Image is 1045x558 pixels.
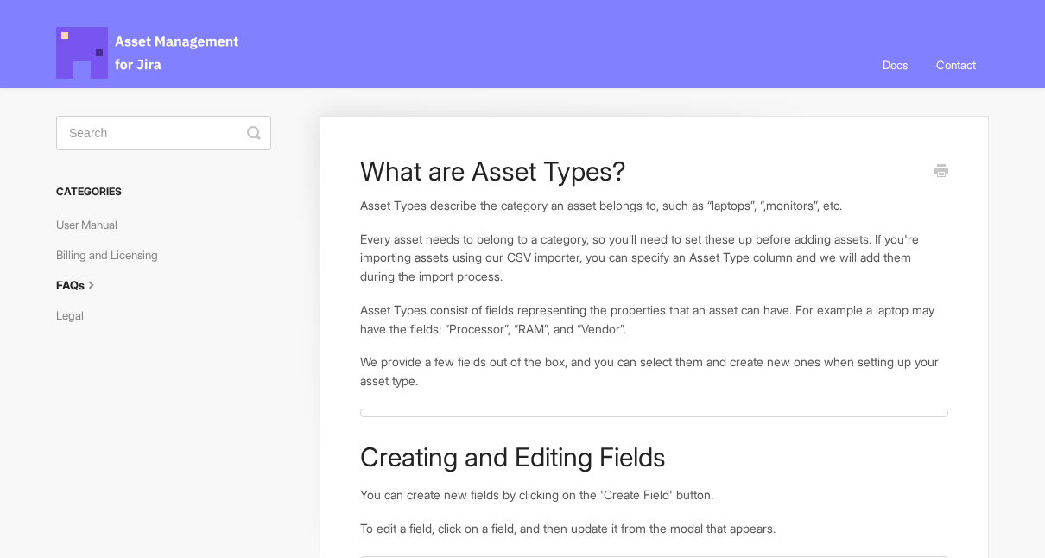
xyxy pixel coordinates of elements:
[56,27,241,79] span: Asset Management for Jira Docs
[360,155,922,187] h1: What are Asset Types?
[923,41,989,88] a: Contact
[56,241,171,269] a: Billing and Licensing
[360,485,948,504] p: You can create new fields by clicking on the 'Create Field' button.
[934,162,948,181] a: Print this Article
[360,196,948,215] p: Asset Types describe the category an asset belongs to, such as “laptops”, “,monitors”, etc.
[360,441,948,472] h1: Creating and Editing Fields
[56,176,271,207] h3: Categories
[56,211,130,238] a: User Manual
[360,301,948,338] p: Asset Types consist of fields representing the properties that an asset can have. For example a l...
[360,230,948,286] p: Every asset needs to belong to a category, so you’ll need to set these up before adding assets. I...
[360,352,948,390] p: We provide a few fields out of the box, and you can select them and create new ones when setting ...
[360,519,948,538] p: To edit a field, click on a field, and then update it from the modal that appears.
[56,271,113,299] a: FAQs
[56,116,271,150] input: Search
[870,41,921,88] a: Docs
[56,301,97,329] a: Legal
